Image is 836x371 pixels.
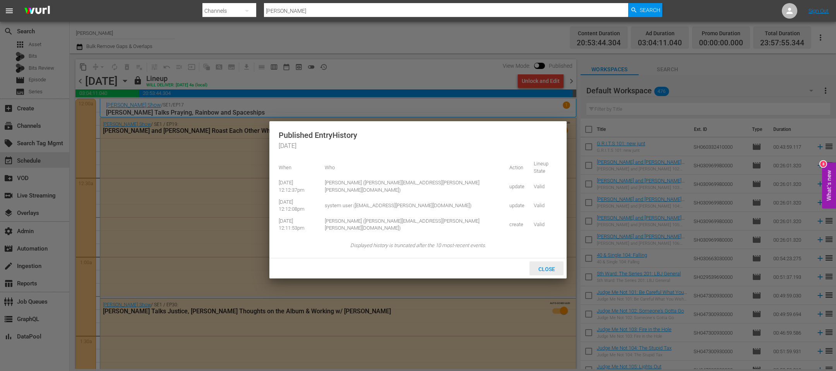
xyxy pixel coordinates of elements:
div: 8 [820,161,826,167]
td: Valid [529,215,557,234]
span: Search [640,3,660,17]
button: Search [628,3,662,17]
td: [DATE] 12:12:37pm [279,177,320,196]
span: Published Entry History [279,131,557,140]
td: update [505,196,529,215]
img: ans4CAIJ8jUAAAAAAAAAAAAAAAAAAAAAAAAgQb4GAAAAAAAAAAAAAAAAAAAAAAAAJMjXAAAAAAAAAAAAAAAAAAAAAAAAgAT5G... [19,2,56,20]
td: Who [320,158,505,177]
span: Displayed history is truncated after the 10 most-recent events. [279,242,557,249]
td: [DATE] 12:11:53pm [279,215,320,234]
span: menu [5,6,14,15]
td: [PERSON_NAME] ([PERSON_NAME][EMAIL_ADDRESS][PERSON_NAME][PERSON_NAME][DOMAIN_NAME]) [320,177,505,196]
a: Sign Out [809,8,829,14]
button: Open Feedback Widget [822,163,836,209]
td: [DATE] 12:12:08pm [279,196,320,215]
td: Action [505,158,529,177]
td: update [505,177,529,196]
td: When [279,158,320,177]
td: create [505,215,529,234]
td: system user ([EMAIL_ADDRESS][PERSON_NAME][DOMAIN_NAME]) [320,196,505,215]
button: Close [529,261,564,275]
td: Lineup State [529,158,557,177]
td: Valid [529,196,557,215]
span: Close [532,266,561,272]
td: [PERSON_NAME] ([PERSON_NAME][EMAIL_ADDRESS][PERSON_NAME][PERSON_NAME][DOMAIN_NAME]) [320,215,505,234]
span: [DATE] [279,142,557,151]
td: Valid [529,177,557,196]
